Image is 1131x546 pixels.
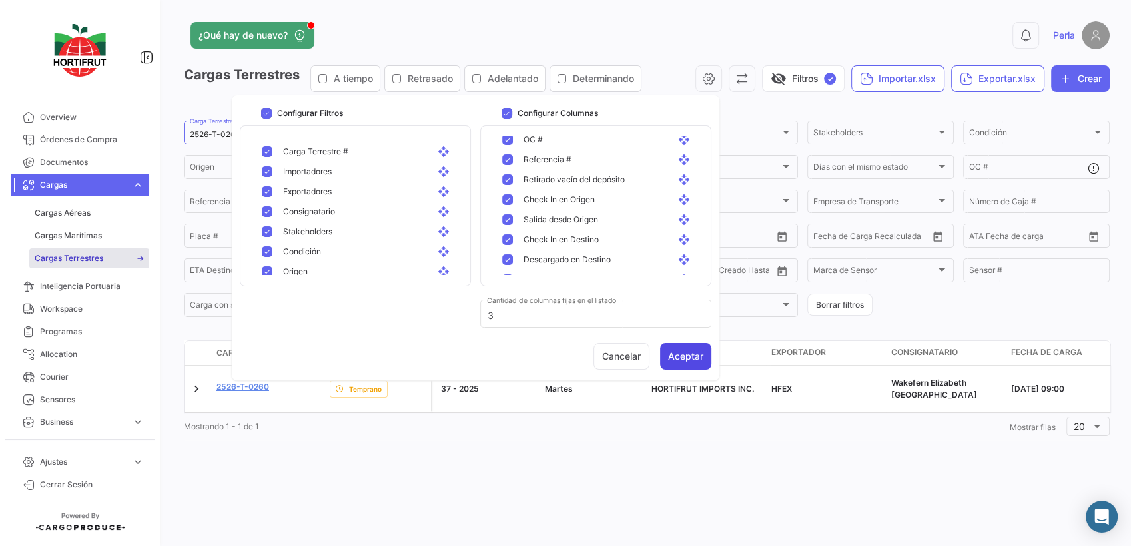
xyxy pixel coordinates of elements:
[40,348,144,360] span: Allocation
[40,394,144,406] span: Sensores
[11,388,149,411] a: Sensores
[824,73,836,85] span: ✓
[283,146,348,158] span: Carga Terrestre #
[40,179,127,191] span: Cargas
[851,65,944,92] button: Importar.xlsx
[11,320,149,343] a: Programas
[762,65,845,92] button: visibility_offFiltros✓
[524,214,598,226] span: Salida desde Origen
[813,268,936,277] span: Marca de Sensor
[277,107,343,119] h3: Configurar Filtros
[132,456,144,468] span: expand_more
[928,226,948,246] button: Open calendar
[678,154,694,166] mat-icon: open_with
[441,383,534,395] div: 37 - 2025
[385,66,460,91] button: Retrasado
[1053,29,1075,42] span: Perla
[190,164,312,174] span: Origen
[813,164,936,174] span: Días con el mismo estado
[951,65,1044,92] button: Exportar.xlsx
[1020,233,1075,242] input: ATD Hasta
[35,207,91,219] span: Cargas Aéreas
[40,280,144,292] span: Inteligencia Portuaria
[465,66,545,91] button: Adelantado
[29,226,149,246] a: Cargas Marítimas
[813,130,936,139] span: Stakeholders
[190,382,203,396] a: Expand/Collapse Row
[847,233,901,242] input: Hasta
[717,268,772,277] input: Creado Hasta
[550,66,641,91] button: Determinando
[408,72,453,85] span: Retrasado
[518,107,598,119] h3: Configurar Columnas
[813,199,936,208] span: Empresa de Transporte
[211,342,291,364] datatable-header-cell: Carga Terrestre #
[573,72,634,85] span: Determinando
[969,233,1011,242] input: ATD Desde
[524,154,571,166] span: Referencia #
[11,343,149,366] a: Allocation
[184,65,645,92] h3: Cargas Terrestres
[1074,421,1085,432] span: 20
[660,343,711,370] button: Aceptar
[198,29,288,42] span: ¿Qué hay de nuevo?
[47,16,113,85] img: logo-hortifrut.svg
[40,456,127,468] span: Ajustes
[190,302,312,312] span: Carga con sensor
[40,303,144,315] span: Workspace
[807,294,873,316] button: Borrar filtros
[283,206,335,218] span: Consignatario
[349,384,382,394] span: Temprano
[311,66,380,91] button: A tiempo
[772,226,792,246] button: Open calendar
[524,274,629,286] span: Regresado vacío al depósito
[524,194,595,206] span: Check In en Origen
[1082,21,1110,49] img: placeholder-user.png
[524,234,599,246] span: Check In en Destino
[438,166,454,178] mat-icon: open_with
[29,248,149,268] a: Cargas Terrestres
[772,261,792,281] button: Open calendar
[771,71,787,87] span: visibility_off
[334,72,373,85] span: A tiempo
[283,226,332,238] span: Stakeholders
[40,156,144,168] span: Documentos
[1011,384,1064,394] span: [DATE] 09:00
[1011,346,1082,358] span: Fecha de carga
[1086,501,1118,533] div: Abrir Intercom Messenger
[11,366,149,388] a: Courier
[223,268,278,277] input: Hasta
[1051,65,1110,92] button: Crear
[40,371,144,383] span: Courier
[766,341,886,365] datatable-header-cell: Exportador
[40,111,144,123] span: Overview
[771,346,826,358] span: Exportador
[678,194,694,206] mat-icon: open_with
[184,421,259,431] span: Mostrando 1 - 1 de 1
[40,416,127,428] span: Business
[678,174,694,186] mat-icon: open_with
[678,134,694,146] mat-icon: open_with
[40,134,144,146] span: Órdenes de Compra
[35,252,103,264] span: Cargas Terrestres
[1010,422,1056,432] span: Mostrar filas
[190,22,314,49] button: ¿Qué hay de nuevo?
[29,203,149,223] a: Cargas Aéreas
[35,230,102,242] span: Cargas Marítimas
[11,106,149,129] a: Overview
[438,146,454,158] mat-icon: open_with
[545,383,641,395] div: Martes
[1084,226,1104,246] button: Open calendar
[216,381,269,393] a: 2526-T-0260
[524,174,625,186] span: Retirado vacío del depósito
[438,206,454,218] mat-icon: open_with
[11,275,149,298] a: Inteligencia Portuaria
[438,226,454,238] mat-icon: open_with
[891,378,977,400] span: Wakefern Elizabeth NJ
[488,72,538,85] span: Adelantado
[11,298,149,320] a: Workspace
[283,166,332,178] span: Importadores
[190,268,214,277] input: Desde
[283,246,321,258] span: Condición
[969,130,1092,139] span: Condición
